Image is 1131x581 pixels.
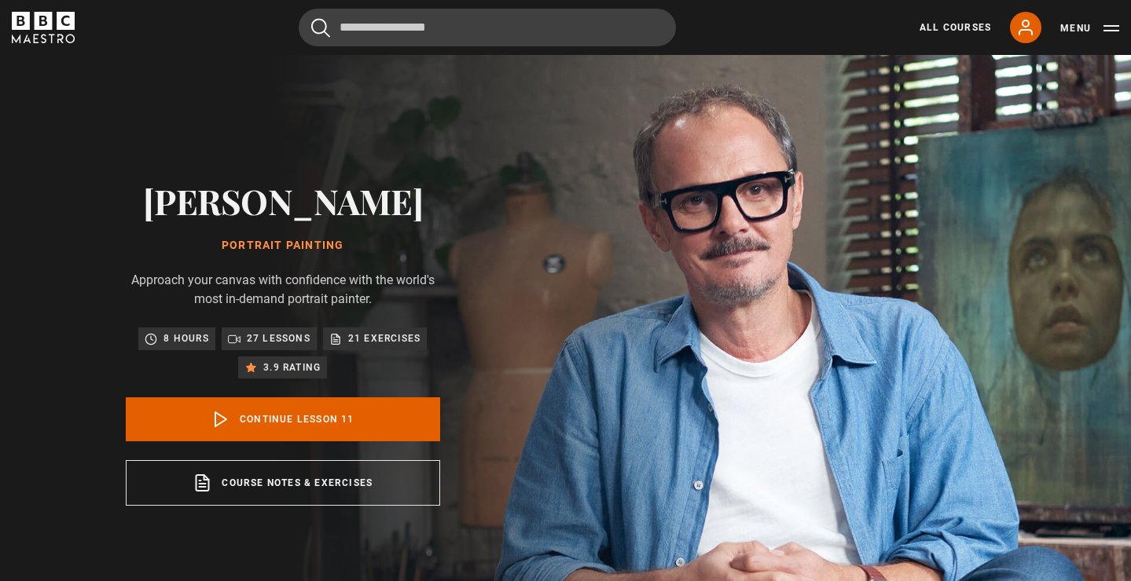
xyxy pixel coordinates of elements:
input: Search [299,9,676,46]
a: Continue lesson 11 [126,397,440,441]
button: Submit the search query [311,18,330,38]
svg: BBC Maestro [12,12,75,43]
h1: Portrait Painting [126,239,440,252]
p: 8 hours [163,331,208,346]
p: 27 lessons [247,331,310,346]
button: Toggle navigation [1060,20,1119,36]
h2: [PERSON_NAME] [126,181,440,221]
p: 3.9 rating [263,360,321,375]
p: Approach your canvas with confidence with the world's most in-demand portrait painter. [126,271,440,309]
p: 21 exercises [348,331,420,346]
a: Course notes & exercises [126,460,440,506]
a: All Courses [920,20,991,35]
